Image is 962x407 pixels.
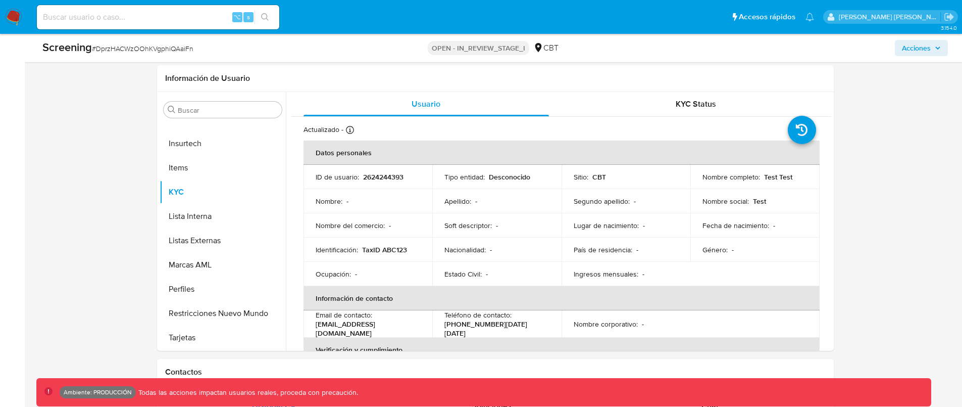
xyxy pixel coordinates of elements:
button: Insurtech [160,131,286,156]
p: Test Test [764,172,792,182]
p: Ambiente: PRODUCCIÓN [64,390,132,394]
p: Identificación : [316,245,358,254]
p: Nombre social : [702,197,749,206]
p: - [773,221,775,230]
button: Perfiles [160,277,286,301]
th: Información de contacto [303,286,820,310]
span: s [247,12,250,22]
p: Soft descriptor : [444,221,492,230]
p: Desconocido [489,172,530,182]
span: 3.154.0 [941,24,957,32]
p: omar.guzman@mercadolibre.com.co [839,12,941,22]
p: Apellido : [444,197,471,206]
span: Acciones [902,40,931,56]
p: Lugar de nacimiento : [574,221,639,230]
span: Accesos rápidos [739,12,795,22]
p: País de residencia : [574,245,632,254]
p: - [496,221,498,230]
button: KYC [160,180,286,204]
p: Tipo entidad : [444,172,485,182]
h1: Información de Usuario [165,73,250,83]
input: Buscar usuario o caso... [37,11,279,24]
button: Tarjetas [160,326,286,350]
p: - [642,269,644,279]
p: [PHONE_NUMBER][DATE][DATE] [444,320,545,338]
p: Teléfono de contacto : [444,310,512,320]
p: Nombre completo : [702,172,760,182]
span: KYC Status [676,98,716,110]
p: Nombre corporativo : [574,320,638,329]
p: - [486,269,488,279]
p: CBT [592,172,606,182]
button: Items [160,156,286,180]
span: Usuario [412,98,440,110]
button: Lista Interna [160,204,286,229]
input: Buscar [178,106,278,115]
p: - [643,221,645,230]
p: Estado Civil : [444,269,482,279]
p: Nacionalidad : [444,245,486,254]
b: Screening [42,39,92,55]
button: Restricciones Nuevo Mundo [160,301,286,326]
a: Notificaciones [805,13,814,21]
p: Fecha de nacimiento : [702,221,769,230]
h1: Contactos [165,367,826,377]
p: Nombre del comercio : [316,221,385,230]
p: OPEN - IN_REVIEW_STAGE_I [428,41,529,55]
button: search-icon [255,10,275,24]
p: - [636,245,638,254]
p: [EMAIL_ADDRESS][DOMAIN_NAME] [316,320,417,338]
p: Actualizado - [303,125,343,134]
span: # DprzHACWzOOhKVgphiQAaiFn [92,43,193,54]
p: - [634,197,636,206]
p: Segundo apellido : [574,197,630,206]
p: - [732,245,734,254]
p: ID de usuario : [316,172,359,182]
div: CBT [533,42,559,54]
p: Sitio : [574,172,588,182]
p: - [642,320,644,329]
p: - [389,221,391,230]
p: Ocupación : [316,269,351,279]
p: Email de contacto : [316,310,372,320]
p: TaxID ABC123 [362,245,407,254]
th: Datos personales [303,141,820,165]
button: Buscar [168,106,176,114]
p: - [355,269,357,279]
p: 2624244393 [363,172,403,182]
p: Test [753,197,766,206]
p: Nombre : [316,197,342,206]
span: ⌥ [233,12,241,22]
a: Salir [944,12,954,22]
p: Todas las acciones impactan usuarios reales, proceda con precaución. [136,388,358,397]
p: - [346,197,348,206]
p: - [475,197,477,206]
p: Género : [702,245,728,254]
th: Verificación y cumplimiento [303,338,820,362]
p: Ingresos mensuales : [574,269,638,279]
button: Acciones [895,40,948,56]
button: Listas Externas [160,229,286,253]
button: Marcas AML [160,253,286,277]
p: - [490,245,492,254]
